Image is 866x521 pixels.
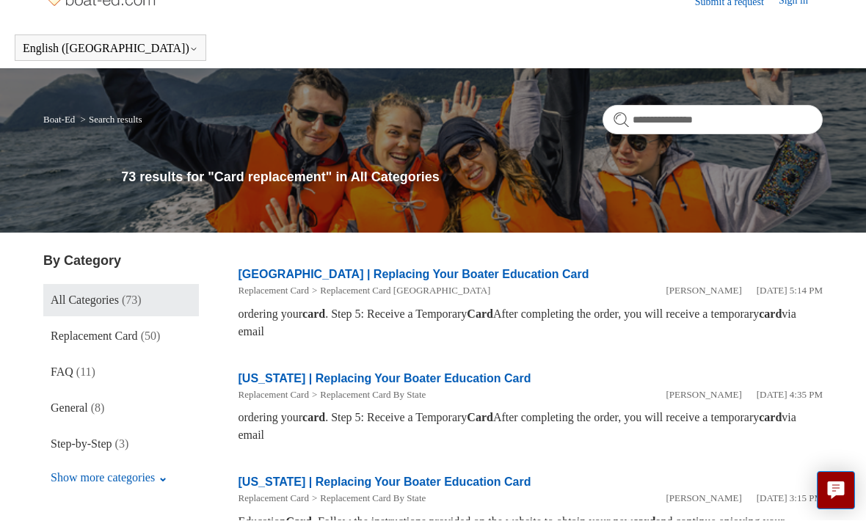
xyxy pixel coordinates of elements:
li: Boat-Ed [43,114,78,125]
a: Step-by-Step (3) [43,429,199,461]
a: FAQ (11) [43,357,199,389]
em: card [759,412,782,424]
time: 05/22/2024, 15:15 [757,493,823,504]
li: Replacement Card By State [309,492,426,506]
li: Search results [78,114,142,125]
li: Replacement Card Canada [309,284,491,299]
span: FAQ [51,366,73,379]
li: Replacement Card By State [309,388,426,403]
a: [GEOGRAPHIC_DATA] | Replacing Your Boater Education Card [239,269,589,281]
a: Replacement Card [GEOGRAPHIC_DATA] [320,285,490,296]
em: Card [467,412,493,424]
div: ordering your . Step 5: Receive a Temporary After completing the order, you will receive a tempor... [239,409,823,445]
a: [US_STATE] | Replacing Your Boater Education Card [239,476,531,489]
span: All Categories [51,294,119,307]
input: Search [603,106,823,135]
li: [PERSON_NAME] [666,492,741,506]
a: All Categories (73) [43,285,199,317]
time: 05/21/2024, 16:35 [757,390,823,401]
li: Replacement Card [239,492,309,506]
li: Replacement Card [239,284,309,299]
span: General [51,402,88,415]
a: General (8) [43,393,199,425]
a: [US_STATE] | Replacing Your Boater Education Card [239,373,531,385]
button: English ([GEOGRAPHIC_DATA]) [23,43,198,56]
span: Replacement Card [51,330,138,343]
span: (8) [91,402,105,415]
a: Replacement Card By State [320,390,426,401]
a: Replacement Card [239,390,309,401]
em: card [759,308,782,321]
em: card [302,412,325,424]
span: (3) [115,438,129,451]
a: Replacement Card (50) [43,321,199,353]
li: [PERSON_NAME] [666,388,741,403]
div: ordering your . Step 5: Receive a Temporary After completing the order, you will receive a tempor... [239,306,823,341]
span: Step-by-Step [51,438,112,451]
h1: 73 results for "Card replacement" in All Categories [121,168,823,188]
h3: By Category [43,252,199,272]
time: 05/22/2024, 17:14 [757,285,823,296]
li: [PERSON_NAME] [666,284,741,299]
span: (11) [76,366,95,379]
a: Replacement Card [239,493,309,504]
a: Boat-Ed [43,114,75,125]
button: Live chat [817,472,855,510]
a: Replacement Card By State [320,493,426,504]
button: Show more categories [43,464,175,492]
span: (73) [122,294,142,307]
span: (50) [141,330,161,343]
em: Card [467,308,493,321]
a: Replacement Card [239,285,309,296]
em: card [302,308,325,321]
li: Replacement Card [239,388,309,403]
